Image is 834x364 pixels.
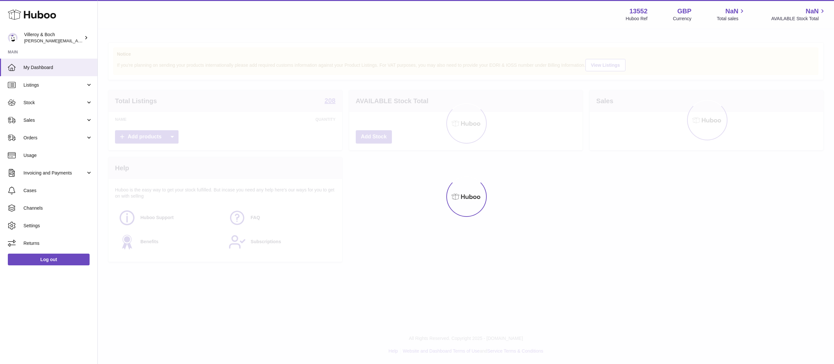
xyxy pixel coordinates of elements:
[23,64,93,71] span: My Dashboard
[23,100,86,106] span: Stock
[24,32,83,44] div: Villeroy & Boch
[23,223,93,229] span: Settings
[626,16,648,22] div: Huboo Ref
[717,16,746,22] span: Total sales
[23,135,86,141] span: Orders
[24,38,165,43] span: [PERSON_NAME][EMAIL_ADDRESS][PERSON_NAME][DOMAIN_NAME]
[771,16,826,22] span: AVAILABLE Stock Total
[23,205,93,211] span: Channels
[806,7,819,16] span: NaN
[673,16,692,22] div: Currency
[771,7,826,22] a: NaN AVAILABLE Stock Total
[629,7,648,16] strong: 13552
[23,152,93,159] span: Usage
[23,170,86,176] span: Invoicing and Payments
[23,240,93,246] span: Returns
[23,82,86,88] span: Listings
[23,188,93,194] span: Cases
[8,254,90,265] a: Log out
[23,117,86,123] span: Sales
[717,7,746,22] a: NaN Total sales
[677,7,691,16] strong: GBP
[725,7,738,16] span: NaN
[8,33,18,43] img: trombetta.geri@villeroy-boch.com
